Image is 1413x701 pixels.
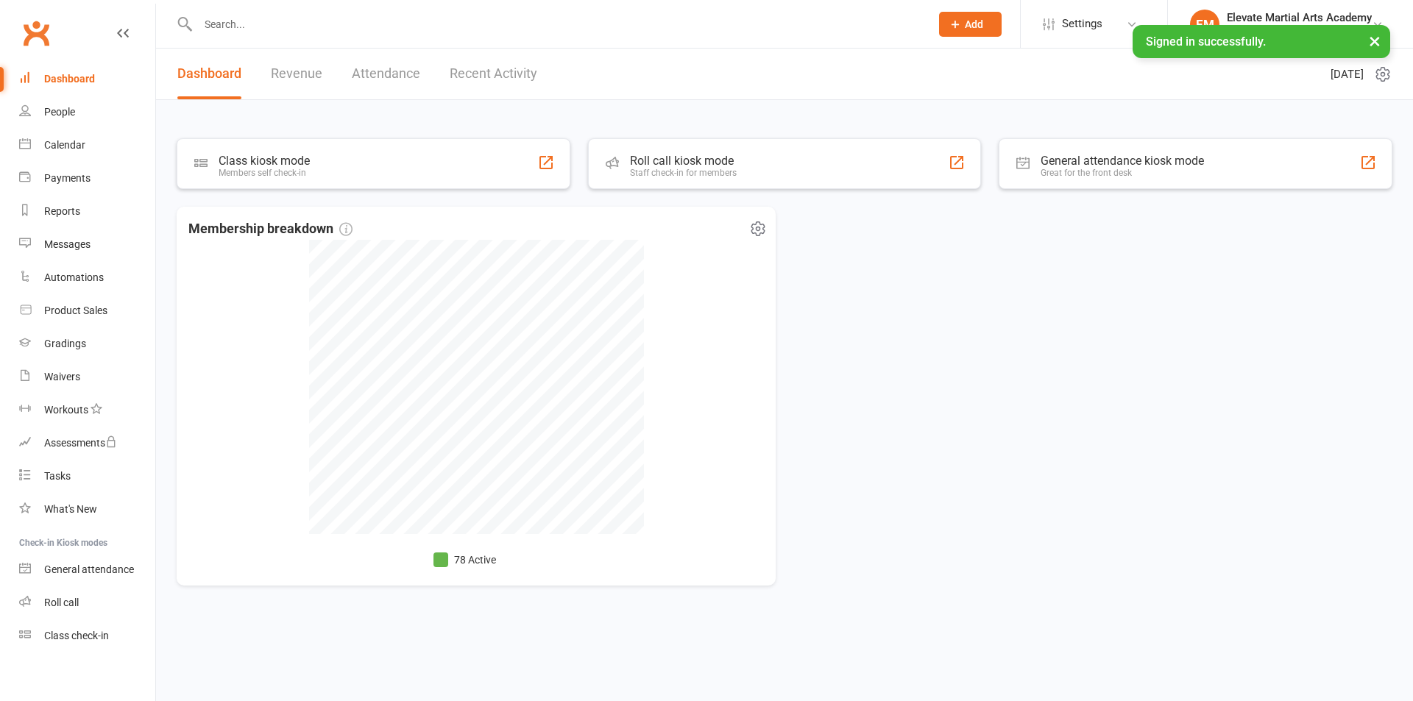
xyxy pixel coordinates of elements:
[1331,65,1364,83] span: [DATE]
[1146,35,1266,49] span: Signed in successfully.
[19,586,155,619] a: Roll call
[433,552,496,568] li: 78 Active
[44,271,104,283] div: Automations
[219,168,310,178] div: Members self check-in
[19,553,155,586] a: General attendance kiosk mode
[44,563,134,575] div: General attendance
[44,470,71,482] div: Tasks
[19,96,155,129] a: People
[1041,154,1204,168] div: General attendance kiosk mode
[1062,7,1102,40] span: Settings
[19,162,155,195] a: Payments
[19,261,155,294] a: Automations
[44,205,80,217] div: Reports
[44,139,85,151] div: Calendar
[271,49,322,99] a: Revenue
[44,338,86,349] div: Gradings
[19,619,155,652] a: Class kiosk mode
[19,195,155,228] a: Reports
[352,49,420,99] a: Attendance
[44,238,91,250] div: Messages
[44,106,75,118] div: People
[965,18,983,30] span: Add
[19,327,155,360] a: Gradings
[177,49,241,99] a: Dashboard
[19,63,155,96] a: Dashboard
[1041,168,1204,178] div: Great for the front desk
[19,360,155,394] a: Waivers
[1190,10,1219,39] div: EM
[44,437,117,449] div: Assessments
[19,427,155,460] a: Assessments
[194,14,920,35] input: Search...
[219,154,310,168] div: Class kiosk mode
[1227,24,1372,38] div: Elevate Martial Arts Academy
[630,154,737,168] div: Roll call kiosk mode
[44,172,91,184] div: Payments
[19,493,155,526] a: What's New
[44,305,107,316] div: Product Sales
[18,15,54,51] a: Clubworx
[450,49,537,99] a: Recent Activity
[19,228,155,261] a: Messages
[44,404,88,416] div: Workouts
[1361,25,1388,57] button: ×
[939,12,1002,37] button: Add
[19,460,155,493] a: Tasks
[19,294,155,327] a: Product Sales
[1227,11,1372,24] div: Elevate Martial Arts Academy
[44,73,95,85] div: Dashboard
[188,218,353,240] span: Membership breakdown
[44,630,109,641] div: Class check-in
[44,597,79,608] div: Roll call
[19,394,155,427] a: Workouts
[19,129,155,162] a: Calendar
[44,371,80,382] div: Waivers
[630,168,737,178] div: Staff check-in for members
[44,503,97,515] div: What's New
